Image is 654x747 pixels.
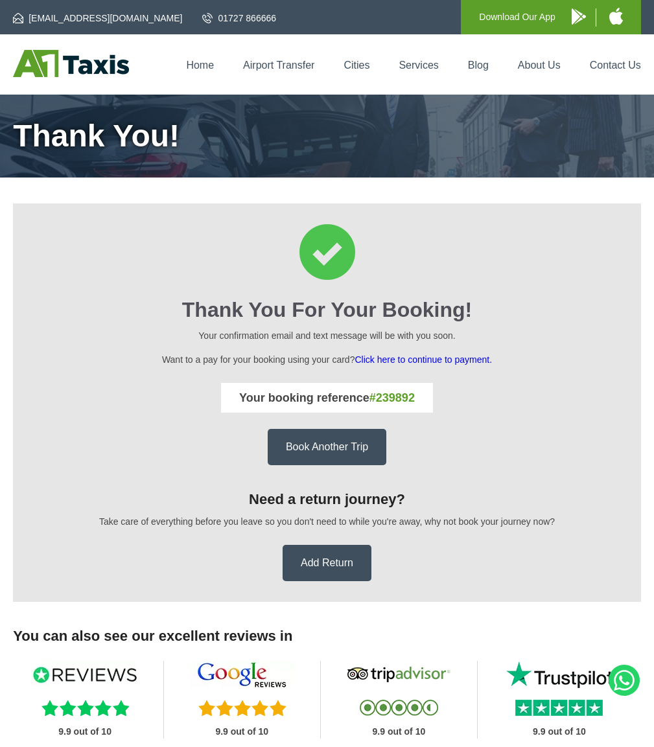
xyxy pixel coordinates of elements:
[202,12,276,25] a: 01727 866666
[283,545,371,581] a: Add Return
[533,726,586,737] strong: 9.9 out of 10
[13,12,182,25] a: [EMAIL_ADDRESS][DOMAIN_NAME]
[32,661,138,688] img: Reviews IO
[399,60,438,71] a: Services
[13,628,641,645] h3: You can also see our excellent reviews in
[239,391,415,404] strong: Your booking reference
[468,60,489,71] a: Blog
[31,328,623,343] p: Your confirmation email and text message will be with you soon.
[299,224,355,280] img: Thank You for your booking Icon
[355,354,492,365] a: Click here to continue to payment.
[31,491,623,508] h3: Need a return journey?
[13,50,129,77] img: A1 Taxis St Albans LTD
[243,60,314,71] a: Airport Transfer
[479,9,555,25] p: Download Our App
[189,661,295,688] img: Google Reviews
[31,298,623,322] h2: Thank You for your booking!
[344,60,369,71] a: Cities
[360,700,438,716] img: Tripadvisor Reviews Stars
[31,514,623,529] p: Take care of everything before you leave so you don't need to while you're away, why not book you...
[572,8,586,25] img: A1 Taxis Android App
[506,661,613,688] img: Trustpilot Reviews
[58,726,111,737] strong: 9.9 out of 10
[31,352,623,367] p: Want to a pay for your booking using your card?
[369,391,415,404] span: #239892
[215,726,268,737] strong: 9.9 out of 10
[345,661,452,688] img: Tripadvisor Reviews
[186,60,214,71] a: Home
[198,700,286,716] img: Five Reviews Stars
[268,429,386,465] a: Book Another Trip
[13,121,641,152] h1: Thank You!
[518,60,561,71] a: About Us
[515,700,603,716] img: Trustpilot Reviews Stars
[609,8,623,25] img: A1 Taxis iPhone App
[373,726,426,737] strong: 9.9 out of 10
[41,700,129,716] img: Reviews.io Stars
[590,60,641,71] a: Contact Us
